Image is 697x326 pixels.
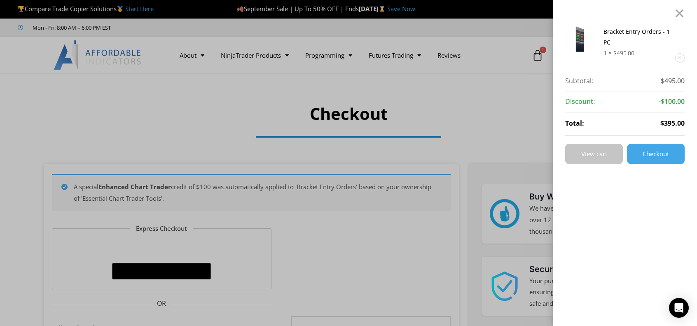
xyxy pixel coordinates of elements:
span: $395.00 [660,117,685,130]
span: $ [613,49,617,57]
span: Checkout [643,151,669,157]
strong: Total: [565,117,584,130]
bdi: 495.00 [613,49,634,57]
a: Bracket Entry Orders - 1 PC [603,28,670,46]
strong: Discount: [565,96,595,108]
a: View cart [565,144,623,164]
a: Checkout [627,144,685,164]
span: $495.00 [661,75,685,87]
div: Open Intercom Messenger [669,298,689,318]
strong: Subtotal: [565,75,593,87]
img: BracketEntryOrders | Affordable Indicators – NinjaTrader [565,26,595,52]
span: -$100.00 [659,96,685,108]
span: View cart [581,151,607,157]
span: 1 × [603,49,612,57]
button: Buy with GPay [112,263,211,279]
